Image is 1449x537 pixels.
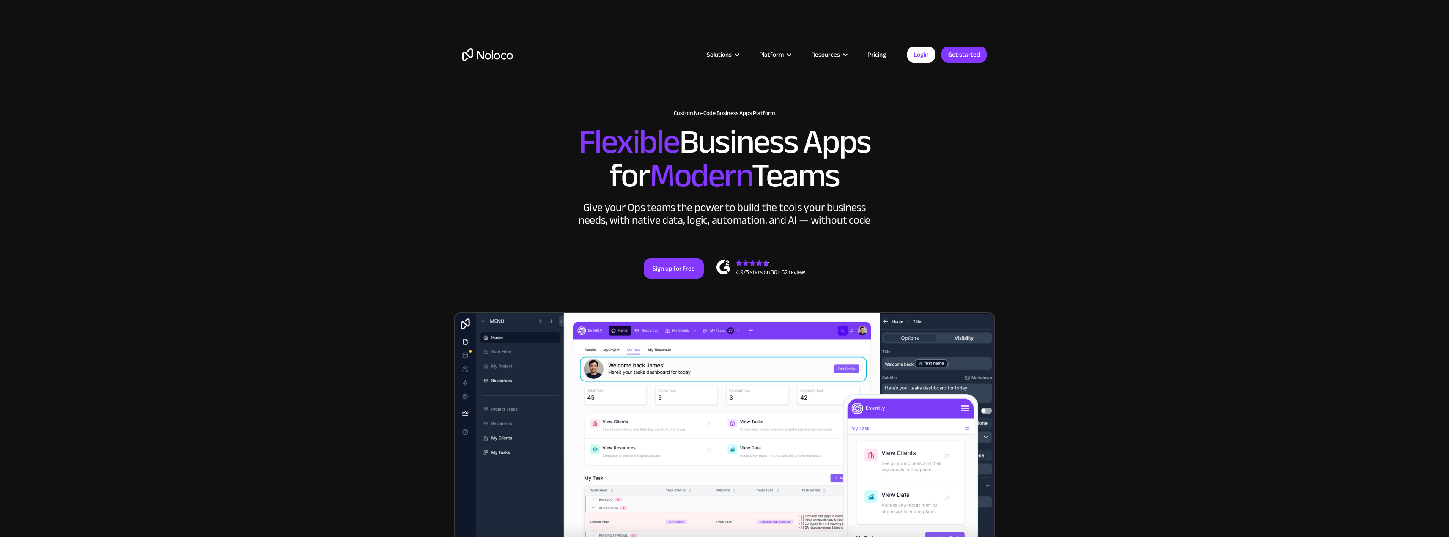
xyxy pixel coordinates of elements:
div: Solutions [707,49,732,60]
div: Platform [759,49,784,60]
a: home [462,48,513,61]
div: Platform [749,49,801,60]
a: Get started [941,47,987,63]
a: Sign up for free [644,258,704,279]
a: Pricing [857,49,897,60]
div: Resources [801,49,857,60]
h1: Custom No-Code Business Apps Platform [462,110,987,117]
div: Solutions [696,49,749,60]
div: Resources [811,49,840,60]
a: Login [907,47,935,63]
span: Flexible [579,110,679,173]
h2: Business Apps for Teams [462,125,987,193]
div: Give your Ops teams the power to build the tools your business needs, with native data, logic, au... [576,201,873,227]
span: Modern [650,144,752,207]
